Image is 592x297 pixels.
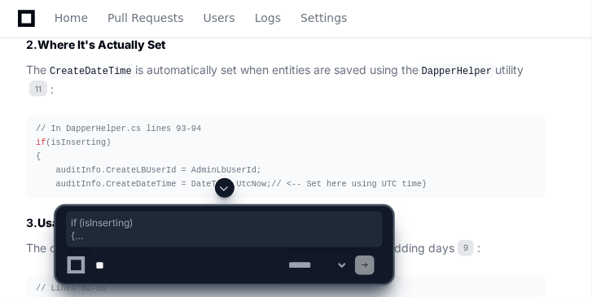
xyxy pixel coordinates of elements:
span: 11 [29,81,47,97]
span: // In DapperHelper.cs lines 93-94 [36,124,201,133]
p: The is automatically set when entities are saved using the utility : [26,61,546,98]
code: DapperHelper [419,64,495,79]
span: if (isInserting) { auditInfo.CreateLBUserId = AdminLbUserId; auditInfo.CreateDateTime = DateTime.... [71,216,378,242]
strong: Where It's Actually Set [37,37,165,51]
span: Pull Requests [107,13,183,23]
span: Logs [255,13,281,23]
span: Users [204,13,235,23]
code: CreateDateTime [46,64,135,79]
h3: 2. [26,37,546,53]
div: (isInserting) { auditInfo.CreateLBUserId = AdminLbUserId; auditInfo.CreateDateTime = DateTime.Utc... [36,122,536,192]
span: Home [55,13,88,23]
span: if [36,138,46,147]
span: Settings [300,13,347,23]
